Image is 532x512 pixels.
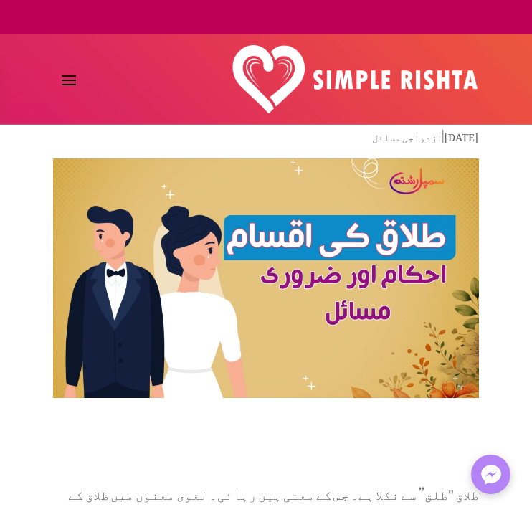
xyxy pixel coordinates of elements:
img: Messenger [477,460,505,489]
a: ازدواجی مسائل [372,122,442,147]
strong: ایزی پیسہ [404,13,440,22]
span: [DATE] [444,122,479,147]
strong: جاز کیش [445,13,472,22]
p: | [53,126,479,154]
